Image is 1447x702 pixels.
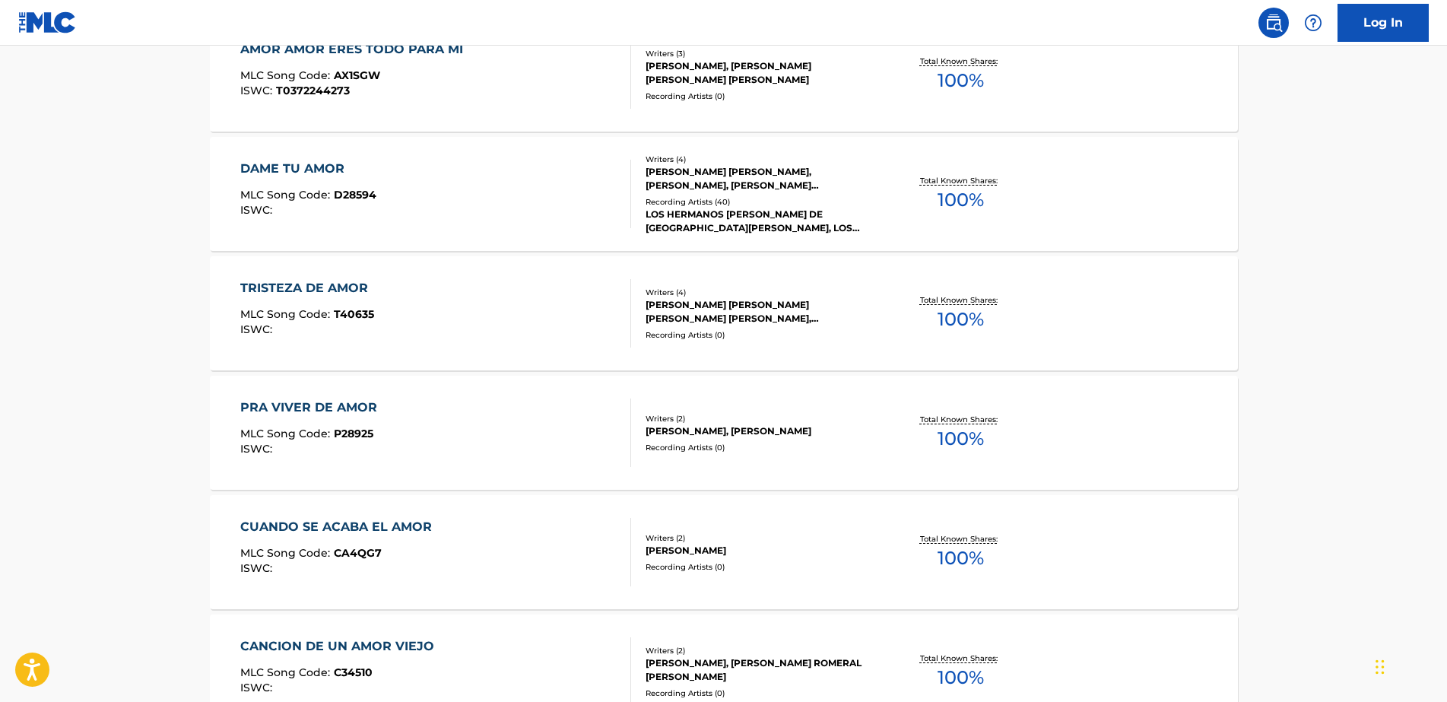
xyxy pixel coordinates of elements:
a: Log In [1338,4,1429,42]
div: AMOR AMOR ERES TODO PARA MI [240,40,471,59]
p: Total Known Shares: [920,414,1001,425]
div: Recording Artists ( 0 ) [646,329,875,341]
span: ISWC : [240,322,276,336]
a: AMOR AMOR ERES TODO PARA MIMLC Song Code:AX1SGWISWC:T0372244273Writers (3)[PERSON_NAME], [PERSON_... [210,17,1238,132]
div: Recording Artists ( 0 ) [646,91,875,102]
div: LOS HERMANOS [PERSON_NAME] DE [GEOGRAPHIC_DATA][PERSON_NAME], LOS HERMANOS [PERSON_NAME] DE EL [P... [646,208,875,235]
div: Writers ( 4 ) [646,154,875,165]
p: Total Known Shares: [920,653,1001,664]
div: CUANDO SE ACABA EL AMOR [240,518,439,536]
span: AX1SGW [334,68,380,82]
div: PRA VIVER DE AMOR [240,399,385,417]
span: C34510 [334,665,373,679]
div: DAME TU AMOR [240,160,376,178]
div: [PERSON_NAME], [PERSON_NAME] [PERSON_NAME] [PERSON_NAME] [646,59,875,87]
a: Public Search [1258,8,1289,38]
span: MLC Song Code : [240,188,334,202]
span: ISWC : [240,681,276,694]
span: 100 % [938,186,984,214]
span: D28594 [334,188,376,202]
span: 100 % [938,545,984,572]
span: T40635 [334,307,374,321]
span: 100 % [938,306,984,333]
a: DAME TU AMORMLC Song Code:D28594ISWC:Writers (4)[PERSON_NAME] [PERSON_NAME], [PERSON_NAME], [PERS... [210,137,1238,251]
span: 100 % [938,664,984,691]
div: [PERSON_NAME] [PERSON_NAME] [PERSON_NAME] [PERSON_NAME], [PERSON_NAME] [646,298,875,326]
div: CANCION DE UN AMOR VIEJO [240,637,442,656]
div: [PERSON_NAME], [PERSON_NAME] ROMERAL [PERSON_NAME] [646,656,875,684]
div: Recording Artists ( 0 ) [646,442,875,453]
span: ISWC : [240,203,276,217]
div: Drag [1376,644,1385,690]
span: 100 % [938,425,984,453]
div: Writers ( 2 ) [646,532,875,544]
span: 100 % [938,67,984,94]
p: Total Known Shares: [920,175,1001,186]
p: Total Known Shares: [920,56,1001,67]
iframe: Chat Widget [1371,629,1447,702]
span: T0372244273 [276,84,350,97]
img: MLC Logo [18,11,77,33]
div: Help [1298,8,1328,38]
div: [PERSON_NAME], [PERSON_NAME] [646,424,875,438]
span: CA4QG7 [334,546,382,560]
div: Writers ( 4 ) [646,287,875,298]
a: CUANDO SE ACABA EL AMORMLC Song Code:CA4QG7ISWC:Writers (2)[PERSON_NAME]Recording Artists (0)Tota... [210,495,1238,609]
div: [PERSON_NAME] [646,544,875,557]
p: Total Known Shares: [920,294,1001,306]
span: MLC Song Code : [240,68,334,82]
span: MLC Song Code : [240,307,334,321]
p: Total Known Shares: [920,533,1001,545]
div: [PERSON_NAME] [PERSON_NAME], [PERSON_NAME], [PERSON_NAME] [PERSON_NAME] [646,165,875,192]
div: Recording Artists ( 40 ) [646,196,875,208]
div: Writers ( 3 ) [646,48,875,59]
div: Writers ( 2 ) [646,645,875,656]
span: ISWC : [240,84,276,97]
span: ISWC : [240,442,276,456]
span: MLC Song Code : [240,665,334,679]
span: P28925 [334,427,373,440]
span: ISWC : [240,561,276,575]
img: search [1265,14,1283,32]
span: MLC Song Code : [240,427,334,440]
div: TRISTEZA DE AMOR [240,279,376,297]
a: TRISTEZA DE AMORMLC Song Code:T40635ISWC:Writers (4)[PERSON_NAME] [PERSON_NAME] [PERSON_NAME] [PE... [210,256,1238,370]
div: Writers ( 2 ) [646,413,875,424]
img: help [1304,14,1322,32]
div: Recording Artists ( 0 ) [646,688,875,699]
a: PRA VIVER DE AMORMLC Song Code:P28925ISWC:Writers (2)[PERSON_NAME], [PERSON_NAME]Recording Artist... [210,376,1238,490]
div: Recording Artists ( 0 ) [646,561,875,573]
span: MLC Song Code : [240,546,334,560]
